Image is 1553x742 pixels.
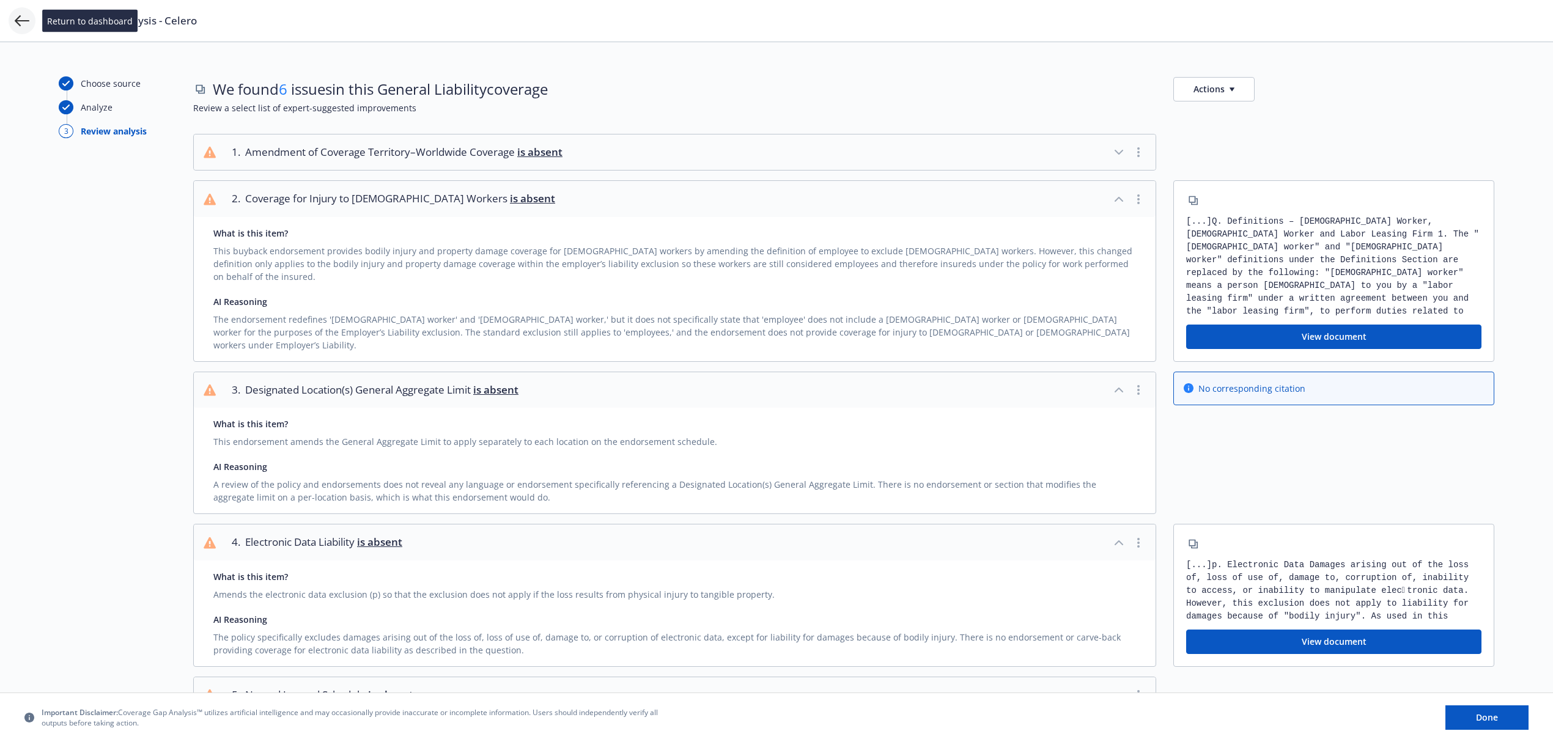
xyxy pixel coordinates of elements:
div: Analyze [81,101,113,114]
button: View document [1186,325,1481,349]
div: A review of the policy and endorsements does not reveal any language or endorsement specifically ... [213,473,1136,504]
div: AI Reasoning [213,295,1136,308]
div: Amends the electronic data exclusion (p) so that the exclusion does not apply if the loss results... [213,583,1136,601]
span: Review a select list of expert-suggested improvements [193,101,1494,114]
button: Done [1445,705,1529,730]
span: Electronic Data Liability [245,534,402,550]
div: [...] Q. Definitions – [DEMOGRAPHIC_DATA] Worker, [DEMOGRAPHIC_DATA] Worker and Labor Leasing Fir... [1186,215,1481,317]
div: 1 . [226,144,240,160]
div: AI Reasoning [213,460,1136,473]
div: 4 . [226,534,240,550]
button: Actions [1173,76,1255,101]
span: is absent [357,535,402,549]
div: [...] p. Electronic Data Damages arising out of the loss of, loss of use of, damage to, corruptio... [1186,559,1481,622]
button: View document [1186,630,1481,654]
div: Choose source [81,77,141,90]
span: Amendment of Coverage Territory–Worldwide Coverage [245,144,563,160]
button: Actions [1173,77,1255,101]
div: AI Reasoning [213,613,1136,626]
button: 2.Coverage for Injury to [DEMOGRAPHIC_DATA] Workers is absent [194,181,1156,216]
span: We found issues in this General Liability coverage [213,79,548,100]
div: The policy specifically excludes damages arising out of the loss of, loss of use of, damage to, o... [213,626,1136,656]
div: What is this item? [213,570,1136,583]
div: This endorsement amends the General Aggregate Limit to apply separately to each location on the e... [213,430,1136,448]
span: is absent [473,383,518,397]
span: No corresponding citation [1198,382,1305,395]
span: Named Insured Schedule [245,687,413,703]
div: 3 . [226,382,240,398]
span: is absent [510,191,555,205]
span: is absent [368,688,413,702]
span: Return to dashboard [47,15,133,28]
span: is absent [517,145,563,159]
div: This buyback endorsement provides bodily injury and property damage coverage for [DEMOGRAPHIC_DAT... [213,240,1136,283]
button: 1.Amendment of Coverage Territory–Worldwide Coverage is absent [194,134,1156,170]
div: The endorsement redefines '[DEMOGRAPHIC_DATA] worker' and '[DEMOGRAPHIC_DATA] worker,' but it doe... [213,308,1136,351]
span: Designated Location(s) General Aggregate Limit [245,382,518,398]
span: Done [1476,711,1498,723]
div: What is this item? [213,227,1136,240]
button: 3.Designated Location(s) General Aggregate Limit is absent [194,372,1156,408]
div: What is this item? [213,417,1136,430]
span: 6 [279,79,287,99]
div: Review analysis [81,125,147,138]
span: Coverage Gap Analysis™ utilizes artificial intelligence and may occasionally provide inaccurate o... [42,707,665,728]
div: 3 [59,124,73,138]
button: 5.Named Insured Schedule is absent [194,677,1156,713]
button: 4.Electronic Data Liability is absent [194,524,1156,560]
div: 5 . [226,687,240,703]
span: Important Disclaimer: [42,707,118,718]
span: Coverage for Injury to [DEMOGRAPHIC_DATA] Workers [245,191,555,207]
div: 2 . [226,191,240,207]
